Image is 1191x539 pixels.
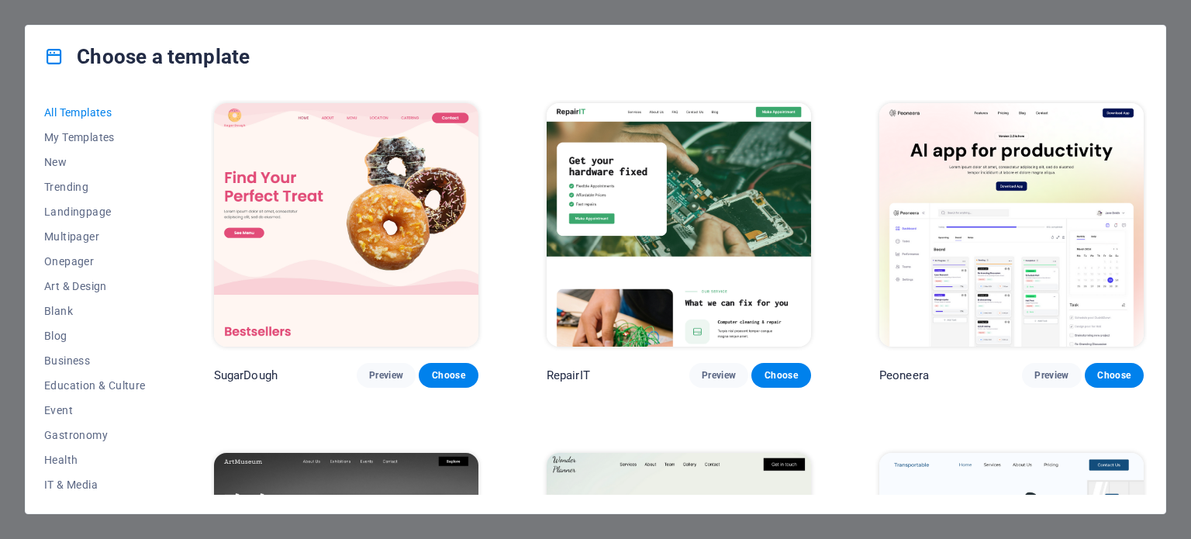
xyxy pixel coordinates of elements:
[44,181,146,193] span: Trending
[1097,369,1131,382] span: Choose
[44,354,146,367] span: Business
[44,299,146,323] button: Blank
[702,369,736,382] span: Preview
[44,106,146,119] span: All Templates
[547,103,811,347] img: RepairIT
[879,368,929,383] p: Peoneera
[44,423,146,447] button: Gastronomy
[44,348,146,373] button: Business
[44,249,146,274] button: Onepager
[44,305,146,317] span: Blank
[44,323,146,348] button: Blog
[44,224,146,249] button: Multipager
[44,100,146,125] button: All Templates
[689,363,748,388] button: Preview
[44,150,146,174] button: New
[44,454,146,466] span: Health
[431,369,465,382] span: Choose
[1085,363,1144,388] button: Choose
[44,174,146,199] button: Trending
[44,230,146,243] span: Multipager
[44,398,146,423] button: Event
[751,363,810,388] button: Choose
[547,368,590,383] p: RepairIT
[369,369,403,382] span: Preview
[44,479,146,491] span: IT & Media
[214,103,478,347] img: SugarDough
[44,379,146,392] span: Education & Culture
[357,363,416,388] button: Preview
[44,373,146,398] button: Education & Culture
[44,330,146,342] span: Blog
[214,368,278,383] p: SugarDough
[44,125,146,150] button: My Templates
[879,103,1144,347] img: Peoneera
[44,199,146,224] button: Landingpage
[764,369,798,382] span: Choose
[44,429,146,441] span: Gastronomy
[44,447,146,472] button: Health
[44,255,146,268] span: Onepager
[1022,363,1081,388] button: Preview
[44,131,146,143] span: My Templates
[44,280,146,292] span: Art & Design
[44,44,250,69] h4: Choose a template
[44,206,146,218] span: Landingpage
[44,404,146,416] span: Event
[44,472,146,497] button: IT & Media
[44,274,146,299] button: Art & Design
[44,156,146,168] span: New
[419,363,478,388] button: Choose
[1034,369,1068,382] span: Preview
